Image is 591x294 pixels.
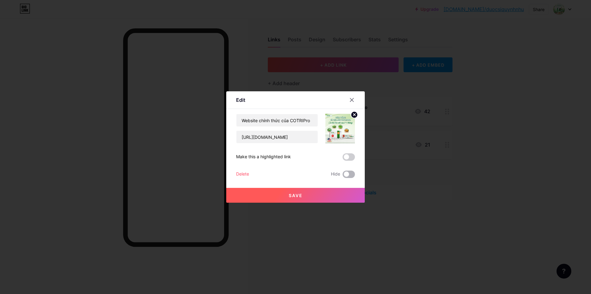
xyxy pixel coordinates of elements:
div: Edit [236,96,245,104]
span: Hide [331,171,340,178]
div: Make this a highlighted link [236,153,291,161]
button: Save [226,188,365,203]
input: URL [236,131,318,143]
div: Delete [236,171,249,178]
span: Save [289,193,303,198]
img: link_thumbnail [325,114,355,143]
input: Title [236,114,318,126]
